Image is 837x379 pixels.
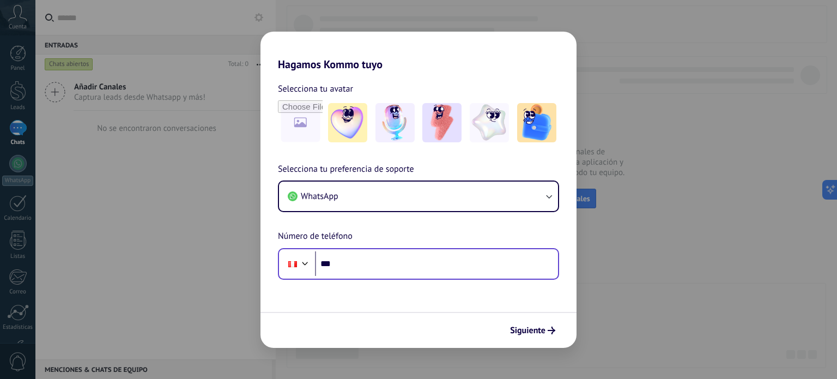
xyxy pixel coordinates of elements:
button: Siguiente [505,321,560,340]
span: Siguiente [510,327,545,334]
span: Selecciona tu avatar [278,82,353,96]
img: -3.jpeg [422,103,462,142]
h2: Hagamos Kommo tuyo [260,32,577,71]
img: -1.jpeg [328,103,367,142]
span: Número de teléfono [278,230,353,244]
button: WhatsApp [279,182,558,211]
span: Selecciona tu preferencia de soporte [278,163,414,177]
img: -4.jpeg [470,103,509,142]
div: Peru: + 51 [282,252,303,275]
img: -5.jpeg [517,103,556,142]
span: WhatsApp [301,191,338,202]
img: -2.jpeg [375,103,415,142]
